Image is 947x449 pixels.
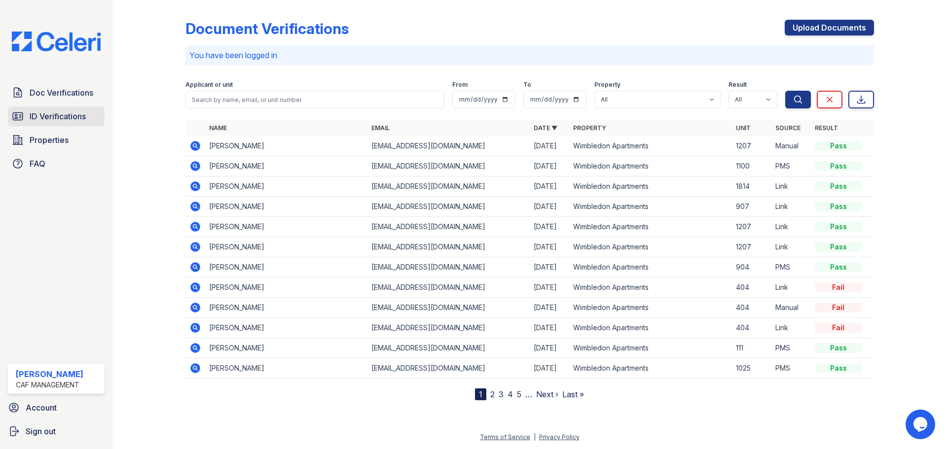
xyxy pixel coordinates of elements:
a: 5 [517,389,521,399]
label: From [452,81,468,89]
div: Pass [815,202,862,211]
td: [EMAIL_ADDRESS][DOMAIN_NAME] [367,217,530,237]
td: [DATE] [530,176,569,197]
td: Manual [771,298,811,318]
td: [EMAIL_ADDRESS][DOMAIN_NAME] [367,156,530,176]
a: Account [4,398,109,417]
td: Link [771,237,811,257]
label: To [523,81,531,89]
a: FAQ [8,154,105,173]
td: Wimbledon Apartments [569,298,731,318]
a: Email [371,124,390,132]
td: [PERSON_NAME] [205,217,367,237]
td: [EMAIL_ADDRESS][DOMAIN_NAME] [367,257,530,277]
span: Account [26,402,57,414]
img: CE_Logo_Blue-a8612792a0a2168367f1c8372b55b34899dd931a85d93a1a3d3e32e68fde9ad4.png [4,32,109,51]
a: Upload Documents [785,20,874,35]
a: Property [573,124,606,132]
a: 4 [508,389,513,399]
div: Pass [815,222,862,232]
td: Wimbledon Apartments [569,277,731,298]
td: 404 [732,298,771,318]
div: Fail [815,282,862,292]
td: [PERSON_NAME] [205,176,367,197]
td: Wimbledon Apartments [569,197,731,217]
a: Privacy Policy [539,433,580,441]
td: [PERSON_NAME] [205,197,367,217]
td: [EMAIL_ADDRESS][DOMAIN_NAME] [367,358,530,379]
div: Pass [815,262,862,272]
td: [DATE] [530,338,569,358]
td: [DATE] [530,237,569,257]
div: Fail [815,323,862,333]
label: Result [728,81,747,89]
div: Pass [815,363,862,373]
td: [EMAIL_ADDRESS][DOMAIN_NAME] [367,277,530,298]
td: [PERSON_NAME] [205,358,367,379]
td: [DATE] [530,257,569,277]
span: … [525,388,532,400]
td: [DATE] [530,318,569,338]
td: [DATE] [530,217,569,237]
div: Pass [815,161,862,171]
div: [PERSON_NAME] [16,368,83,380]
div: Pass [815,242,862,252]
td: [DATE] [530,358,569,379]
td: [PERSON_NAME] [205,318,367,338]
iframe: chat widget [906,410,937,439]
input: Search by name, email, or unit number [185,91,444,108]
div: Document Verifications [185,20,349,37]
td: [EMAIL_ADDRESS][DOMAIN_NAME] [367,136,530,156]
td: PMS [771,156,811,176]
a: Name [209,124,227,132]
td: Link [771,217,811,237]
td: Wimbledon Apartments [569,257,731,277]
td: 404 [732,277,771,298]
a: Result [815,124,838,132]
td: Link [771,176,811,197]
td: PMS [771,358,811,379]
td: Wimbledon Apartments [569,358,731,379]
td: [PERSON_NAME] [205,237,367,257]
td: Wimbledon Apartments [569,156,731,176]
td: Wimbledon Apartments [569,237,731,257]
td: 1025 [732,358,771,379]
a: Properties [8,130,105,150]
td: Wimbledon Apartments [569,338,731,358]
div: CAF Management [16,380,83,390]
span: Properties [30,134,69,146]
td: [EMAIL_ADDRESS][DOMAIN_NAME] [367,237,530,257]
a: Unit [736,124,751,132]
a: Next › [536,389,558,399]
td: 1207 [732,136,771,156]
td: 1100 [732,156,771,176]
label: Applicant or unit [185,81,233,89]
td: Wimbledon Apartments [569,136,731,156]
td: 904 [732,257,771,277]
a: Terms of Service [480,433,530,441]
a: ID Verifications [8,106,105,126]
a: Last » [562,389,584,399]
td: 1207 [732,217,771,237]
td: [PERSON_NAME] [205,156,367,176]
td: [PERSON_NAME] [205,277,367,298]
td: [EMAIL_ADDRESS][DOMAIN_NAME] [367,197,530,217]
div: Pass [815,141,862,151]
div: Pass [815,181,862,191]
span: FAQ [30,158,45,170]
button: Sign out [4,421,109,441]
td: 404 [732,318,771,338]
a: 2 [490,389,495,399]
td: [PERSON_NAME] [205,338,367,358]
span: ID Verifications [30,110,86,122]
td: Manual [771,136,811,156]
label: Property [594,81,620,89]
td: [DATE] [530,277,569,298]
div: | [534,433,536,441]
a: Doc Verifications [8,83,105,103]
a: 3 [499,389,504,399]
td: [PERSON_NAME] [205,136,367,156]
td: [DATE] [530,298,569,318]
div: Fail [815,303,862,312]
a: Date ▼ [534,124,557,132]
